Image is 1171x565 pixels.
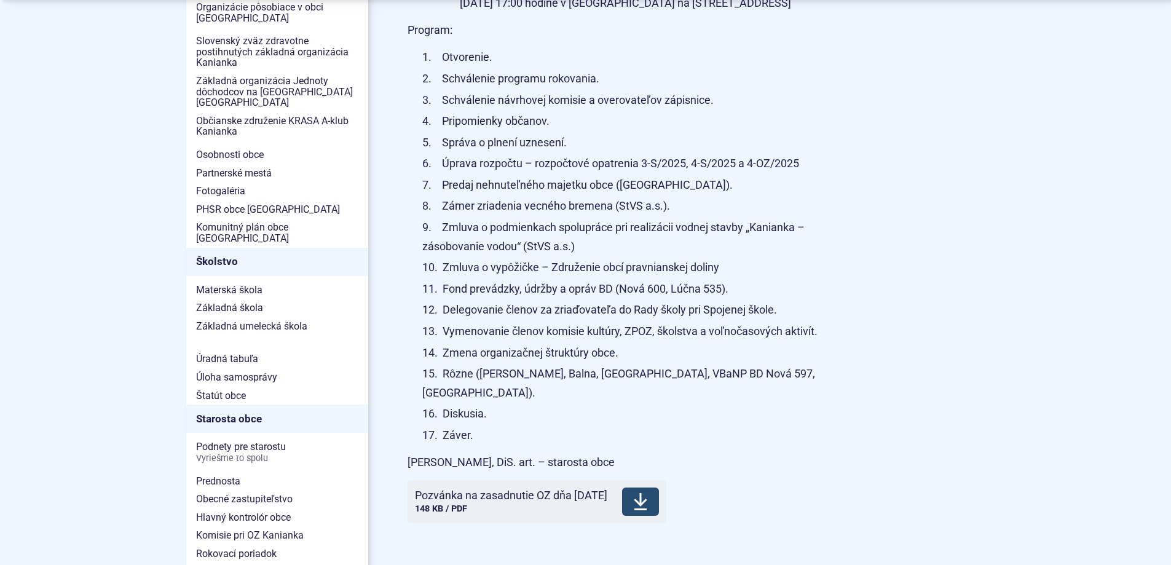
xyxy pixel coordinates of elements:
li: Schválenie programu rokovania. [422,69,844,89]
li: Správa o plnení uznesení. [422,133,844,152]
li: Otvorenie. [422,48,844,67]
li: Vymenovanie členov komisie kultúry, ZPOZ, školstva a voľnočasových aktivít. [422,322,844,341]
a: Základná organizácia Jednoty dôchodcov na [GEOGRAPHIC_DATA] [GEOGRAPHIC_DATA] [186,72,368,112]
a: PHSR obce [GEOGRAPHIC_DATA] [186,200,368,219]
a: Komisie pri OZ Kanianka [186,526,368,545]
a: Partnerské mestá [186,164,368,183]
span: Vyriešme to spolu [196,454,358,464]
span: PHSR obce [GEOGRAPHIC_DATA] [196,200,358,219]
span: Partnerské mestá [196,164,358,183]
a: Obecné zastupiteľstvo [186,490,368,508]
a: Starosta obce [186,405,368,433]
span: Úradná tabuľa [196,350,358,368]
span: Fotogaléria [196,182,358,200]
span: Podnety pre starostu [196,438,358,467]
span: Hlavný kontrolór obce [196,508,358,527]
span: Prednosta [196,472,358,491]
a: Podnety pre starostuVyriešme to spolu [186,438,368,467]
a: Úradná tabuľa [186,350,368,368]
span: Základná organizácia Jednoty dôchodcov na [GEOGRAPHIC_DATA] [GEOGRAPHIC_DATA] [196,72,358,112]
a: Hlavný kontrolór obce [186,508,368,527]
li: Rôzne ([PERSON_NAME], Balna, [GEOGRAPHIC_DATA], VBaNP BD Nová 597, [GEOGRAPHIC_DATA]). [422,365,844,402]
li: Pripomienky občanov. [422,112,844,131]
span: 148 KB / PDF [415,504,467,514]
p: Program: [408,21,844,40]
li: Zmluva o podmienkach spolupráce pri realizácii vodnej stavby „Kanianka – zásobovanie vodou“ (StVS... [422,218,844,256]
a: Školstvo [186,248,368,276]
span: Komunitný plán obce [GEOGRAPHIC_DATA] [196,218,358,247]
a: Materská škola [186,281,368,299]
a: Rokovací poriadok [186,545,368,563]
a: Komunitný plán obce [GEOGRAPHIC_DATA] [186,218,368,247]
span: Obecné zastupiteľstvo [196,490,358,508]
li: Schválenie návrhovej komisie a overovateľov zápisnice. [422,91,844,110]
li: Zámer zriadenia vecného bremena (StVS a.s.). [422,197,844,216]
span: Základná umelecká škola [196,317,358,336]
li: Delegovanie členov za zriaďovateľa do Rady školy pri Spojenej škole. [422,301,844,320]
span: Komisie pri OZ Kanianka [196,526,358,545]
a: Fotogaléria [186,182,368,200]
span: Občianske združenie KRASA A-klub Kanianka [196,112,358,141]
li: Fond prevádzky, údržby a opráv BD (Nová 600, Lúčna 535). [422,280,844,299]
p: [PERSON_NAME], DiS. art. – starosta obce [408,453,844,472]
span: Štatút obce [196,387,358,405]
a: Základná škola [186,299,368,317]
li: Zmluva o vypôžičke – Združenie obcí pravnianskej doliny [422,258,844,277]
li: Zmena organizačnej štruktúry obce. [422,344,844,363]
li: Úprava rozpočtu – rozpočtové opatrenia 3-S/2025, 4-S/2025 a 4-OZ/2025 [422,154,844,173]
a: Osobnosti obce [186,146,368,164]
span: Pozvánka na zasadnutie OZ dňa [DATE] [415,489,607,502]
span: Materská škola [196,281,358,299]
a: Občianske združenie KRASA A-klub Kanianka [186,112,368,141]
a: Štatút obce [186,387,368,405]
li: Záver. [422,426,844,445]
span: Starosta obce [196,409,358,429]
a: Slovenský zväz zdravotne postihnutých základná organizácia Kanianka [186,32,368,72]
span: Slovenský zväz zdravotne postihnutých základná organizácia Kanianka [196,32,358,72]
span: Základná škola [196,299,358,317]
span: Školstvo [196,252,358,271]
span: Osobnosti obce [196,146,358,164]
a: Úloha samosprávy [186,368,368,387]
a: Základná umelecká škola [186,317,368,336]
span: Úloha samosprávy [196,368,358,387]
a: Pozvánka na zasadnutie OZ dňa [DATE]148 KB / PDF [408,480,666,523]
li: Predaj nehnuteľného majetku obce ([GEOGRAPHIC_DATA]). [422,176,844,195]
li: Diskusia. [422,405,844,424]
a: Prednosta [186,472,368,491]
span: Rokovací poriadok [196,545,358,563]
